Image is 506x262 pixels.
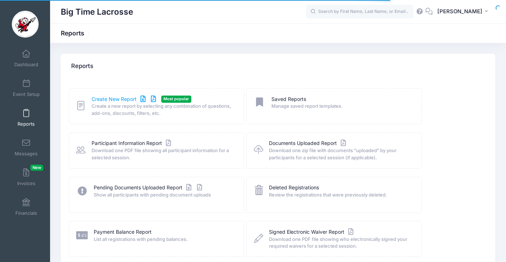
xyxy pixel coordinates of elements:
span: Manage saved report templates. [271,103,412,110]
a: InvoicesNew [9,165,43,190]
span: Invoices [17,180,35,186]
span: Download one PDF file showing who electronically signed your required waivers for a selected sess... [269,236,412,250]
a: Create New Report [92,96,158,103]
span: Create a new report by selecting any combination of questions, add-ons, discounts, filters, etc. [92,103,235,117]
a: Payment Balance Report [94,228,152,236]
span: Review the registrations that were previously deleted. [269,191,412,199]
a: Messages [9,135,43,160]
h1: Big Time Lacrosse [61,4,133,20]
span: Most popular [161,96,191,102]
a: Financials [9,194,43,219]
span: Event Setup [13,91,40,97]
span: Reports [18,121,35,127]
span: [PERSON_NAME] [437,8,482,15]
img: Big Time Lacrosse [12,11,39,38]
span: New [30,165,43,171]
a: Deleted Registrations [269,184,319,191]
button: [PERSON_NAME] [433,4,495,20]
span: Show all participants with pending document uploads [94,191,235,199]
span: Download one zip file with documents "uploaded" by your participants for a selected session (if a... [269,147,412,161]
span: Messages [15,151,38,157]
h4: Reports [71,56,93,77]
a: Participant Information Report [92,140,173,147]
span: List all registrations with pending balances. [94,236,235,243]
a: Event Setup [9,76,43,101]
a: Saved Reports [271,96,306,103]
input: Search by First Name, Last Name, or Email... [306,5,413,19]
h1: Reports [61,29,90,37]
span: Dashboard [14,62,38,68]
a: Documents Uploaded Report [269,140,348,147]
span: Financials [15,210,37,216]
a: Dashboard [9,46,43,71]
a: Reports [9,105,43,130]
span: Download one PDF file showing all participant information for a selected session. [92,147,235,161]
a: Pending Documents Uploaded Report [94,184,204,191]
a: Signed Electronic Waiver Report [269,228,355,236]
